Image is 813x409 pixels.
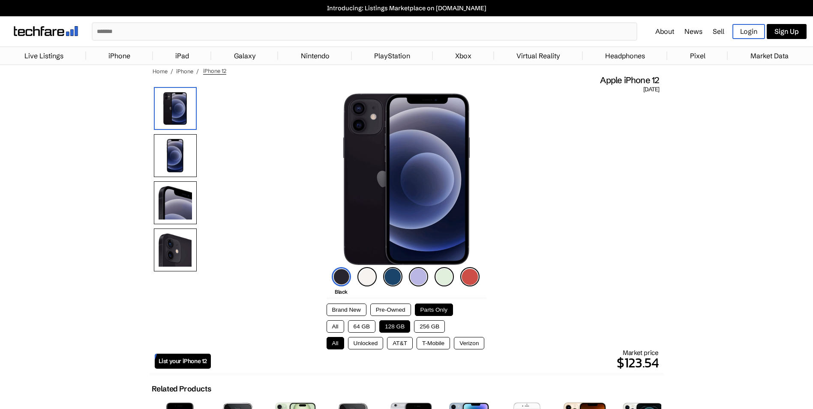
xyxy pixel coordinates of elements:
[348,337,384,349] button: Unlocked
[20,47,68,64] a: Live Listings
[600,75,659,86] span: Apple iPhone 12
[370,304,411,316] button: Pre-Owned
[767,24,807,39] a: Sign Up
[409,267,428,286] img: purple-icon
[370,47,414,64] a: PlayStation
[327,337,344,349] button: All
[415,304,453,316] button: Parts Only
[335,289,348,295] span: Black
[176,68,193,75] a: iPhone
[171,68,173,75] span: /
[211,349,659,373] div: Market price
[154,229,197,271] img: Camera
[332,267,351,286] img: black-icon
[655,27,674,36] a: About
[196,68,199,75] span: /
[230,47,260,64] a: Galaxy
[686,47,710,64] a: Pixel
[732,24,765,39] a: Login
[154,181,197,224] img: Side
[153,68,168,75] a: Home
[643,86,659,93] span: [DATE]
[512,47,564,64] a: Virtual Reality
[417,337,450,349] button: T-Mobile
[348,320,376,333] button: 64 GB
[357,267,377,286] img: white-icon
[746,47,793,64] a: Market Data
[171,47,193,64] a: iPad
[327,304,366,316] button: Brand New
[379,320,410,333] button: 128 GB
[343,93,469,265] img: iPhone 12
[383,267,402,286] img: blue-icon
[154,134,197,177] img: Front
[454,337,484,349] button: Verizon
[14,26,78,36] img: techfare logo
[104,47,135,64] a: iPhone
[460,267,480,286] img: product-red-icon
[414,320,445,333] button: 256 GB
[435,267,454,286] img: green-icon
[155,354,211,369] a: List your iPhone 12
[387,337,413,349] button: AT&T
[152,384,211,394] h2: Related Products
[451,47,476,64] a: Xbox
[297,47,334,64] a: Nintendo
[154,87,197,130] img: iPhone 12
[601,47,649,64] a: Headphones
[713,27,724,36] a: Sell
[4,4,809,12] a: Introducing: Listings Marketplace on [DOMAIN_NAME]
[203,67,226,75] span: iPhone 12
[211,352,659,373] p: $123.54
[684,27,702,36] a: News
[327,320,344,333] button: All
[159,358,207,365] span: List your iPhone 12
